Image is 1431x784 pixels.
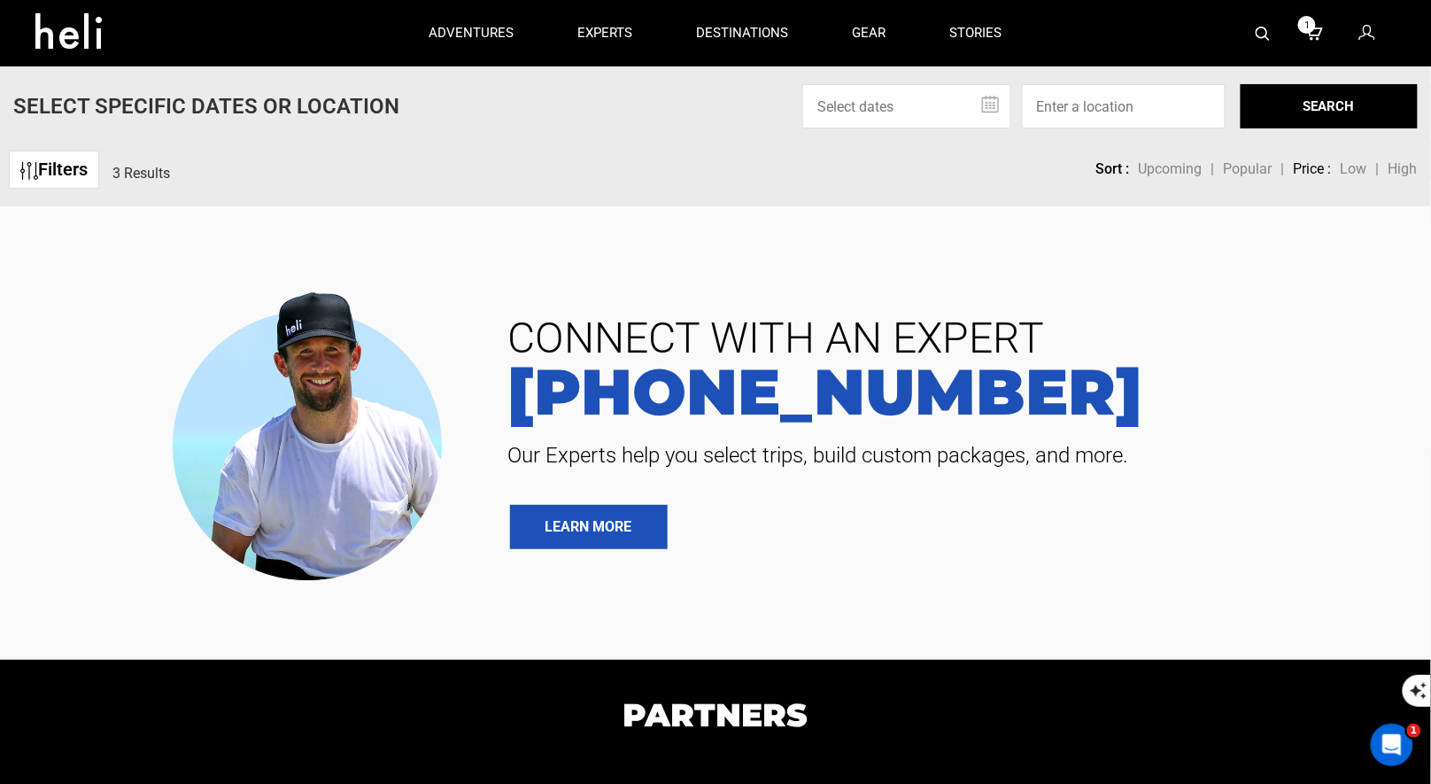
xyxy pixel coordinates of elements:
span: 1 [1298,16,1316,34]
a: [PHONE_NUMBER] [495,360,1404,423]
img: contact our team [159,277,468,590]
input: Enter a location [1022,84,1226,128]
li: Price : [1294,159,1332,180]
span: Low [1341,160,1367,177]
span: Popular [1224,160,1272,177]
span: Upcoming [1139,160,1203,177]
a: LEARN MORE [510,505,668,549]
p: adventures [429,24,514,43]
span: 3 Results [112,165,170,182]
input: Select dates [802,84,1011,128]
span: CONNECT WITH AN EXPERT [495,317,1404,360]
img: btn-icon.svg [20,162,38,180]
p: experts [578,24,633,43]
button: SEARCH [1241,84,1418,128]
span: Our Experts help you select trips, build custom packages, and more. [495,441,1404,470]
a: Filters [9,151,99,189]
p: destinations [697,24,789,43]
li: | [1281,159,1285,180]
p: Select Specific Dates Or Location [13,91,399,121]
li: Sort : [1096,159,1130,180]
iframe: Intercom live chat [1371,724,1413,766]
li: | [1211,159,1215,180]
span: High [1388,160,1418,177]
li: | [1376,159,1380,180]
img: search-bar-icon.svg [1256,27,1270,41]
